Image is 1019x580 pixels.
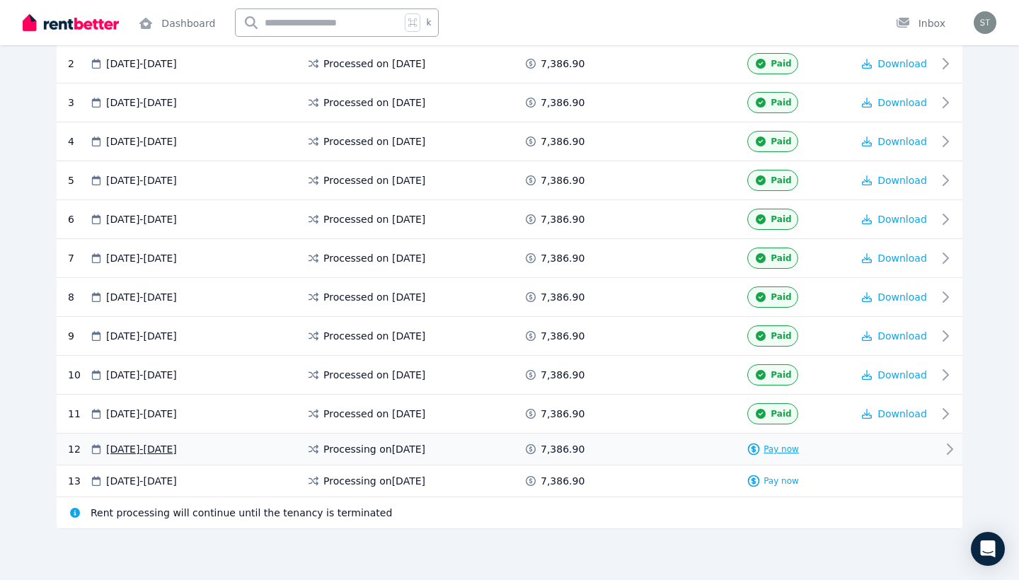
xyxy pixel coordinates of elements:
span: Processed on [DATE] [323,95,425,110]
span: [DATE] - [DATE] [106,212,177,226]
span: Paid [771,253,791,264]
button: Download [862,407,927,421]
div: 9 [68,325,89,347]
span: 7,386.90 [541,173,585,187]
span: 7,386.90 [541,442,585,456]
button: Download [862,290,927,304]
div: Inbox [896,16,945,30]
span: [DATE] - [DATE] [106,95,177,110]
span: [DATE] - [DATE] [106,134,177,149]
button: Download [862,95,927,110]
button: Download [862,134,927,149]
span: Processed on [DATE] [323,57,425,71]
span: 7,386.90 [541,474,585,488]
span: Download [877,330,927,342]
span: Processed on [DATE] [323,407,425,421]
span: Rent processing will continue until the tenancy is terminated [91,506,392,520]
span: 7,386.90 [541,95,585,110]
button: Download [862,57,927,71]
span: Paid [771,136,791,147]
span: Processed on [DATE] [323,368,425,382]
span: 7,386.90 [541,134,585,149]
button: Download [862,212,927,226]
div: 6 [68,209,89,230]
span: Pay now [764,475,799,487]
span: [DATE] - [DATE] [106,290,177,304]
span: Processing on [DATE] [323,442,425,456]
span: Paid [771,97,791,108]
span: 7,386.90 [541,290,585,304]
button: Download [862,251,927,265]
span: Pay now [764,443,799,455]
span: Processing on [DATE] [323,474,425,488]
span: Paid [771,408,791,419]
span: Download [877,136,927,147]
div: Open Intercom Messenger [971,532,1005,566]
span: Download [877,97,927,108]
span: Paid [771,214,791,225]
div: 13 [68,474,89,488]
span: [DATE] - [DATE] [106,368,177,382]
div: 7 [68,248,89,269]
span: [DATE] - [DATE] [106,251,177,265]
span: Paid [771,369,791,381]
span: Processed on [DATE] [323,329,425,343]
button: Download [862,368,927,382]
span: [DATE] - [DATE] [106,329,177,343]
span: Download [877,214,927,225]
span: Paid [771,58,791,69]
span: [DATE] - [DATE] [106,57,177,71]
span: Processed on [DATE] [323,173,425,187]
div: 4 [68,131,89,152]
span: [DATE] - [DATE] [106,173,177,187]
button: Download [862,173,927,187]
span: Download [877,408,927,419]
span: 7,386.90 [541,212,585,226]
span: Processed on [DATE] [323,290,425,304]
img: RentBetter [23,12,119,33]
img: Stephen McAlpine [974,11,996,34]
span: Processed on [DATE] [323,134,425,149]
div: 11 [68,403,89,424]
div: 12 [68,442,89,456]
span: Download [877,369,927,381]
span: Download [877,175,927,186]
span: [DATE] - [DATE] [106,407,177,421]
span: Processed on [DATE] [323,251,425,265]
div: 3 [68,92,89,113]
span: Processed on [DATE] [323,212,425,226]
span: 7,386.90 [541,57,585,71]
div: 5 [68,170,89,191]
div: 2 [68,53,89,74]
div: 10 [68,364,89,385]
span: 7,386.90 [541,368,585,382]
span: Paid [771,291,791,303]
span: 7,386.90 [541,251,585,265]
span: Download [877,58,927,69]
span: Paid [771,175,791,186]
span: Download [877,291,927,303]
span: Paid [771,330,791,342]
button: Download [862,329,927,343]
span: Download [877,253,927,264]
span: [DATE] - [DATE] [106,442,177,456]
span: 7,386.90 [541,407,585,421]
span: [DATE] - [DATE] [106,474,177,488]
span: k [426,17,431,28]
div: 8 [68,286,89,308]
span: 7,386.90 [541,329,585,343]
